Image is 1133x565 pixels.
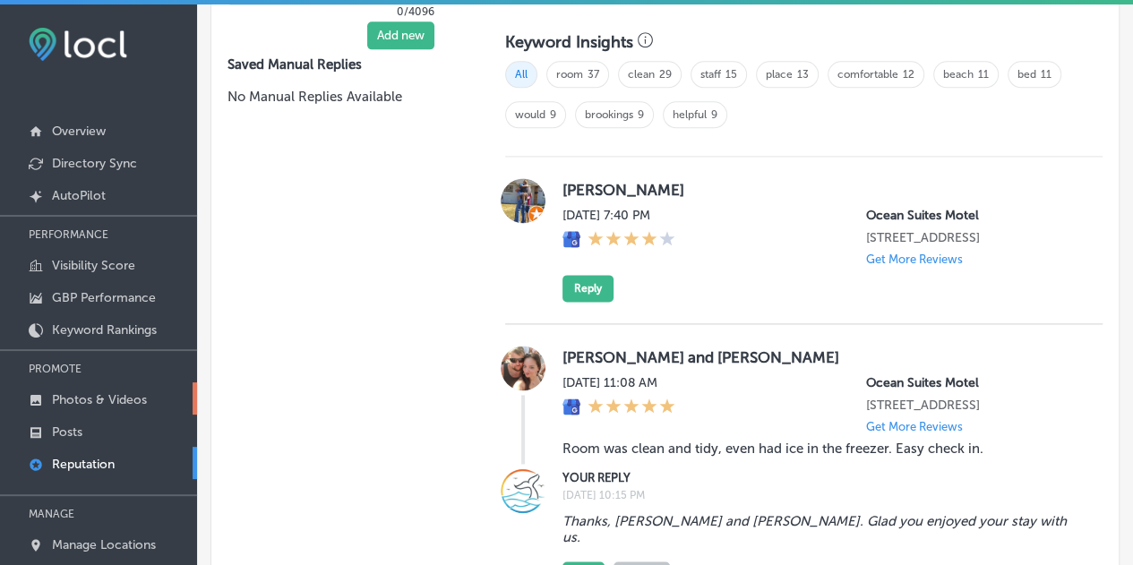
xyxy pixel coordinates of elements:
a: 37 [588,68,599,81]
p: GBP Performance [52,290,156,305]
p: Posts [52,424,82,440]
a: 9 [711,108,717,121]
img: Image [501,468,545,513]
a: 9 [638,108,644,121]
a: 11 [1041,68,1051,81]
p: Overview [52,124,106,139]
label: [PERSON_NAME] [562,181,1081,199]
p: No Manual Replies Available [227,87,462,107]
p: Directory Sync [52,156,137,171]
a: beach [943,68,974,81]
h3: Keyword Insights [505,32,633,52]
a: room [556,68,583,81]
p: Get More Reviews [866,420,963,433]
a: 9 [550,108,556,121]
a: staff [700,68,721,81]
span: All [505,61,537,88]
div: 4 Stars [588,230,675,249]
button: Add new [367,21,434,49]
p: Photos & Videos [52,392,147,407]
p: Keyword Rankings [52,322,157,338]
a: helpful [673,108,707,121]
label: Saved Manual Replies [227,56,462,73]
label: [DATE] 7:40 PM [562,208,675,223]
blockquote: Thanks, [PERSON_NAME] and [PERSON_NAME]. Glad you enjoyed your stay with us. [562,513,1081,545]
a: would [515,108,545,121]
p: Reputation [52,457,115,472]
a: clean [628,68,655,81]
p: Visibility Score [52,258,135,273]
a: brookings [585,108,633,121]
a: place [766,68,793,81]
p: 0/4096 [227,5,434,18]
img: fda3e92497d09a02dc62c9cd864e3231.png [29,28,127,61]
a: bed [1017,68,1036,81]
a: 13 [797,68,809,81]
label: [DATE] 11:08 AM [562,375,675,390]
label: [DATE] 10:15 PM [562,489,1081,501]
a: 11 [978,68,989,81]
p: Get More Reviews [866,253,963,266]
div: 5 Stars [588,398,675,416]
blockquote: Room was clean and tidy, even had ice in the freezer. Easy check in. [562,441,1081,457]
label: [PERSON_NAME] and [PERSON_NAME] [562,348,1081,366]
a: 15 [725,68,737,81]
p: 16045 Lower Harbor Road [866,398,1081,413]
p: Ocean Suites Motel [866,375,1081,390]
p: 16045 Lower Harbor Road [866,230,1081,245]
a: 12 [903,68,914,81]
label: YOUR REPLY [562,471,1081,484]
a: comfortable [837,68,898,81]
button: Reply [562,275,614,302]
p: AutoPilot [52,188,106,203]
p: Ocean Suites Motel [866,208,1081,223]
a: 29 [659,68,672,81]
p: Manage Locations [52,537,156,552]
